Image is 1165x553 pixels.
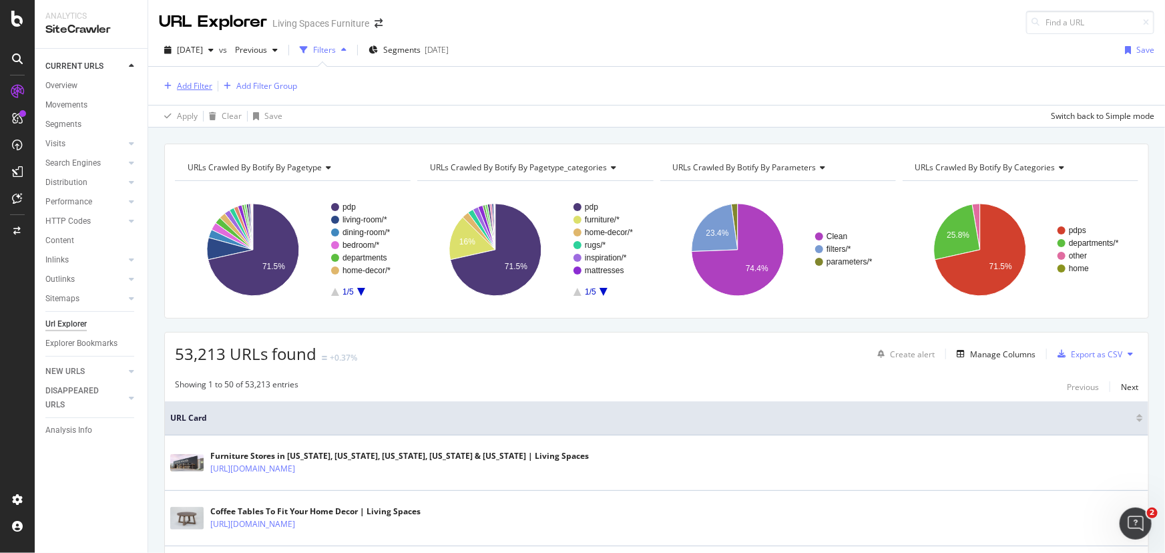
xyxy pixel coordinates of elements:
[45,272,125,287] a: Outlinks
[342,202,356,212] text: pdp
[45,384,125,412] a: DISAPPEARED URLS
[1069,251,1087,260] text: other
[417,192,653,308] svg: A chart.
[45,317,87,331] div: Url Explorer
[45,195,92,209] div: Performance
[585,228,633,237] text: home-decor/*
[175,343,316,365] span: 53,213 URLs found
[45,11,137,22] div: Analytics
[330,352,357,363] div: +0.37%
[45,137,125,151] a: Visits
[585,287,596,297] text: 1/5
[1121,381,1138,393] div: Next
[827,257,873,266] text: parameters/*
[222,110,242,122] div: Clear
[188,162,322,173] span: URLs Crawled By Botify By pagetype
[45,98,138,112] a: Movements
[425,44,449,55] div: [DATE]
[45,234,138,248] a: Content
[1120,39,1154,61] button: Save
[1147,508,1158,518] span: 2
[159,106,198,127] button: Apply
[45,59,125,73] a: CURRENT URLS
[375,19,383,28] div: arrow-right-arrow-left
[745,264,768,273] text: 74.4%
[45,384,113,412] div: DISAPPEARED URLS
[45,176,87,190] div: Distribution
[45,292,125,306] a: Sitemaps
[951,346,1035,362] button: Manage Columns
[204,106,242,127] button: Clear
[342,253,387,262] text: departments
[45,176,125,190] a: Distribution
[159,39,219,61] button: [DATE]
[673,162,817,173] span: URLs Crawled By Botify By parameters
[45,272,75,287] div: Outlinks
[1045,106,1154,127] button: Switch back to Simple mode
[342,266,391,275] text: home-decor/*
[159,78,212,94] button: Add Filter
[890,349,935,360] div: Create alert
[313,44,336,55] div: Filters
[342,215,387,224] text: living-room/*
[45,253,125,267] a: Inlinks
[660,192,894,308] svg: A chart.
[262,262,285,271] text: 71.5%
[294,39,352,61] button: Filters
[827,244,851,254] text: filters/*
[45,98,87,112] div: Movements
[45,423,92,437] div: Analysis Info
[1069,264,1089,273] text: home
[170,412,1133,424] span: URL Card
[459,237,475,246] text: 16%
[1051,110,1154,122] div: Switch back to Simple mode
[1067,381,1099,393] div: Previous
[175,192,411,308] div: A chart.
[177,44,203,55] span: 2025 Sep. 12th
[170,454,204,472] img: main image
[342,228,391,237] text: dining-room/*
[45,79,138,93] a: Overview
[1069,238,1119,248] text: departments/*
[45,253,69,267] div: Inlinks
[585,266,624,275] text: mattresses
[1120,508,1152,540] iframe: Intercom live chat
[585,253,627,262] text: inspiration/*
[210,518,295,531] a: [URL][DOMAIN_NAME]
[272,17,369,30] div: Living Spaces Furniture
[827,232,847,241] text: Clean
[363,39,454,61] button: Segments[DATE]
[45,137,65,151] div: Visits
[45,292,79,306] div: Sitemaps
[1069,226,1086,235] text: pdps
[585,240,606,250] text: rugs/*
[903,192,1136,308] svg: A chart.
[913,157,1126,178] h4: URLs Crawled By Botify By categories
[1067,379,1099,395] button: Previous
[45,214,91,228] div: HTTP Codes
[970,349,1035,360] div: Manage Columns
[45,156,101,170] div: Search Engines
[177,110,198,122] div: Apply
[427,157,641,178] h4: URLs Crawled By Botify By pagetype_categories
[230,44,267,55] span: Previous
[45,423,138,437] a: Analysis Info
[585,202,598,212] text: pdp
[45,79,77,93] div: Overview
[45,365,85,379] div: NEW URLS
[1052,343,1122,365] button: Export as CSV
[947,230,969,240] text: 25.8%
[383,44,421,55] span: Segments
[45,22,137,37] div: SiteCrawler
[45,234,74,248] div: Content
[264,110,282,122] div: Save
[322,356,327,360] img: Equal
[585,215,620,224] text: furniture/*
[45,337,138,351] a: Explorer Bookmarks
[210,462,295,476] a: [URL][DOMAIN_NAME]
[1121,379,1138,395] button: Next
[45,118,81,132] div: Segments
[45,59,103,73] div: CURRENT URLS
